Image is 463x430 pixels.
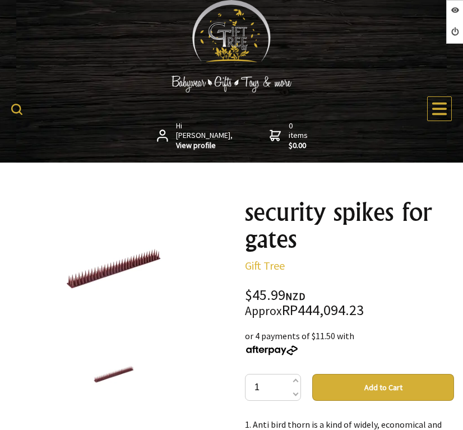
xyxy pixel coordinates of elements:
img: security spikes for gates [63,218,164,318]
button: Add to Cart [312,374,454,401]
h1: security spikes for gates [245,198,454,252]
a: 0 items$0.00 [270,121,310,151]
span: NZD [285,290,305,303]
small: Approx [245,303,282,318]
img: security spikes for gates [92,353,135,395]
span: 0 items [289,121,310,151]
img: Afterpay [245,345,299,355]
strong: View profile [176,141,234,151]
strong: $0.00 [289,141,310,151]
a: Gift Tree [245,258,285,272]
div: or 4 payments of $11.50 with [245,329,454,356]
a: Hi [PERSON_NAME],View profile [157,121,234,151]
span: Hi [PERSON_NAME], [176,121,234,151]
div: $45.99 RP444,094.23 [245,288,454,318]
img: Babywear - Gifts - Toys & more [147,76,316,93]
img: product search [11,104,22,115]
